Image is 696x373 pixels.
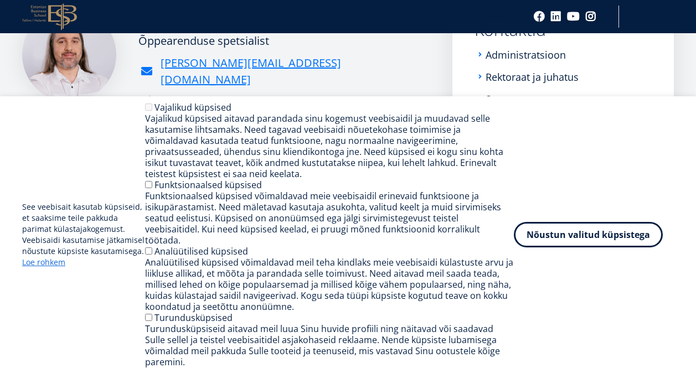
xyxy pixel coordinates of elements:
[550,11,561,22] a: Linkedin
[161,55,430,88] a: [PERSON_NAME][EMAIL_ADDRESS][DOMAIN_NAME]
[22,201,145,268] p: See veebisait kasutab küpsiseid, et saaksime teile pakkuda parimat külastajakogemust. Veebisaidi ...
[145,190,514,246] div: Funktsionaalsed küpsised võimaldavad meie veebisaidil erinevaid funktsioone ja isikupärastamist. ...
[475,22,652,38] a: Kontaktid
[486,71,579,82] a: Rektoraat ja juhatus
[154,101,231,113] label: Vajalikud küpsised
[154,179,262,191] label: Funktsionaalsed küpsised
[145,113,514,179] div: Vajalikud küpsised aitavad parandada sinu kogemust veebisaidil ja muudavad selle kasutamise lihts...
[22,8,116,102] img: Marko
[585,11,596,22] a: Instagram
[145,257,514,312] div: Analüütilised küpsised võimaldavad meil teha kindlaks meie veebisaidi külastuste arvu ja liikluse...
[154,245,248,257] label: Analüütilised küpsised
[161,94,258,110] div: [PHONE_NUMBER]
[534,11,545,22] a: Facebook
[514,222,663,247] button: Nõustun valitud küpsistega
[486,49,566,60] a: Administratsioon
[154,312,233,324] label: Turundusküpsised
[567,11,580,22] a: Youtube
[22,257,65,268] a: Loe rohkem
[138,33,430,49] div: Õppearenduse spetsialist
[486,94,512,105] a: Senat
[145,323,514,367] div: Turundusküpsiseid aitavad meil luua Sinu huvide profiili ning näitavad või saadavad Sulle sellel ...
